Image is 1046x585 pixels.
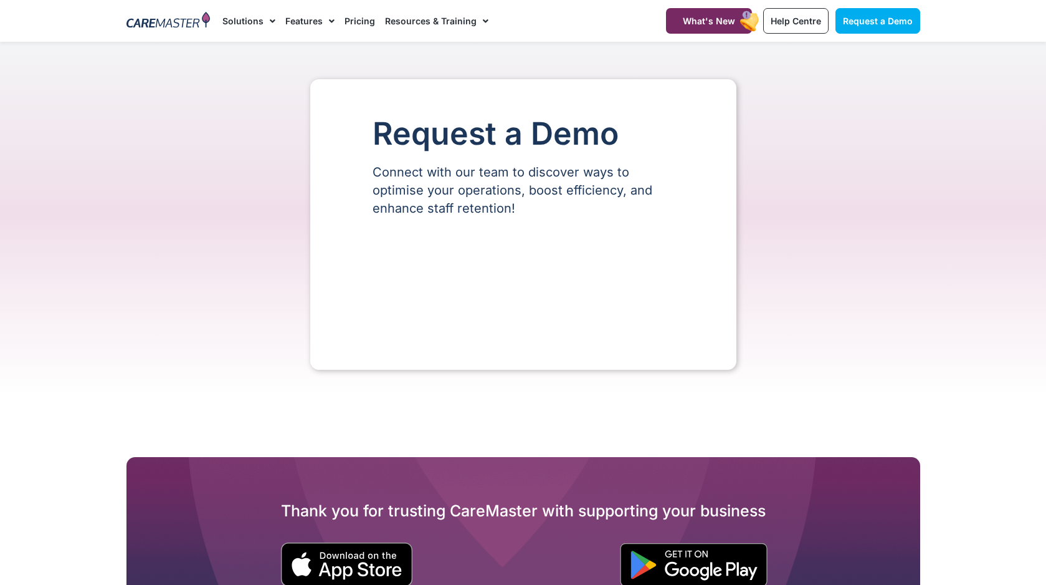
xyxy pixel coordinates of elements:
[835,8,920,34] a: Request a Demo
[373,239,674,332] iframe: Form 0
[763,8,829,34] a: Help Centre
[126,501,920,521] h2: Thank you for trusting CareMaster with supporting your business
[683,16,735,26] span: What's New
[771,16,821,26] span: Help Centre
[843,16,913,26] span: Request a Demo
[373,117,674,151] h1: Request a Demo
[373,163,674,218] p: Connect with our team to discover ways to optimise your operations, boost efficiency, and enhance...
[126,12,211,31] img: CareMaster Logo
[666,8,752,34] a: What's New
